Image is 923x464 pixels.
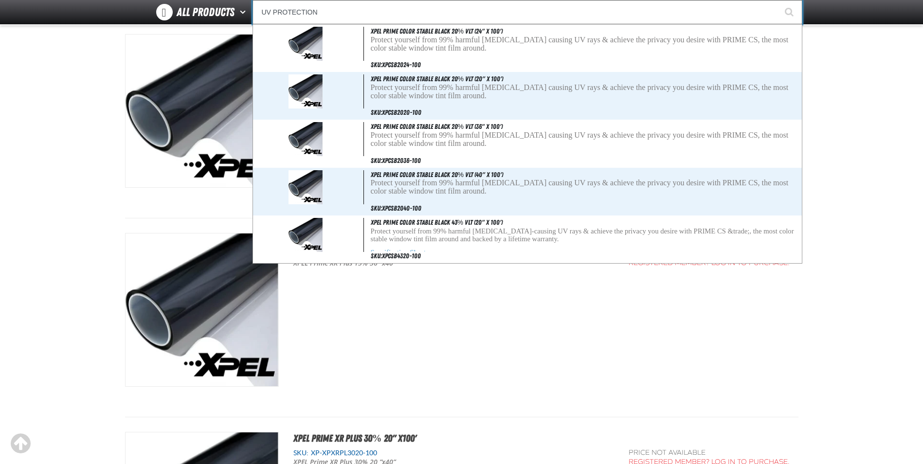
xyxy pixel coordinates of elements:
[371,252,421,260] span: SKU:XPCSB4320-100
[126,35,278,187] : View Details of the XPEL Prime XR Plus 15% 24" x100'
[371,218,503,226] span: XPEL PRIME Color Stable Black 43% VLT (20" x 100')
[289,74,323,108] img: 611d5b0e27661181981839-XPEL-Tint-Roll.jpg
[10,433,31,454] div: Scroll to the top
[126,233,278,386] img: XPEL Prime XR Plus 15% 36" x100'
[371,227,800,244] p: Protect yourself from 99% harmful [MEDICAL_DATA]-causing UV rays & achieve the privacy you desire...
[308,449,377,457] span: XP-XPXRPL3020-100
[289,170,323,204] img: 611d5b0e27661181981839-XPEL-Tint-Roll.jpg
[177,3,235,21] span: All Products
[126,35,278,187] img: XPEL Prime XR Plus 15% 24" x100'
[371,131,800,148] p: Protect yourself from 99% harmful [MEDICAL_DATA] causing UV rays & achieve the privacy you desire...
[371,123,503,130] span: XPEL PRIME Color Stable Black 20% VLT (36" x 100')
[629,448,790,458] div: Price not available
[371,84,800,100] p: Protect yourself from 99% harmful [MEDICAL_DATA] causing UV rays & achieve the privacy you desire...
[371,157,421,164] span: SKU:XPCSB2036-100
[371,249,426,256] a: Specification Sheet
[289,218,323,252] img: 611d5b0e27661181981839-XPEL-Tint-Roll.jpg
[371,61,421,69] span: SKU:XPCSB2024-100
[371,179,800,196] p: Protect yourself from 99% harmful [MEDICAL_DATA] causing UV rays & achieve the privacy you desire...
[371,27,503,35] span: XPEL PRIME Color Stable Black 20% VLT (24" x 100')
[371,75,503,83] span: XPEL PRIME Color Stable Black 20% VLT (20" x 100')
[289,27,323,61] img: 611d5b0e27661181981839-XPEL-Tint-Roll.jpg
[371,171,503,178] span: XPEL PRIME Color Stable Black 20% VLT (40" x 100')
[126,233,278,386] : View Details of the XPEL Prime XR Plus 15% 36" x100'
[293,448,615,458] div: SKU:
[371,108,421,116] span: SKU:XPCSB2020-100
[293,432,416,444] a: XPEL Prime XR Plus 30% 20" x100'
[289,122,323,156] img: 611d5b0e27661181981839-XPEL-Tint-Roll.jpg
[371,36,800,53] p: Protect yourself from 99% harmful [MEDICAL_DATA] causing UV rays & achieve the privacy you desire...
[371,204,421,212] span: SKU:XPCSB2040-100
